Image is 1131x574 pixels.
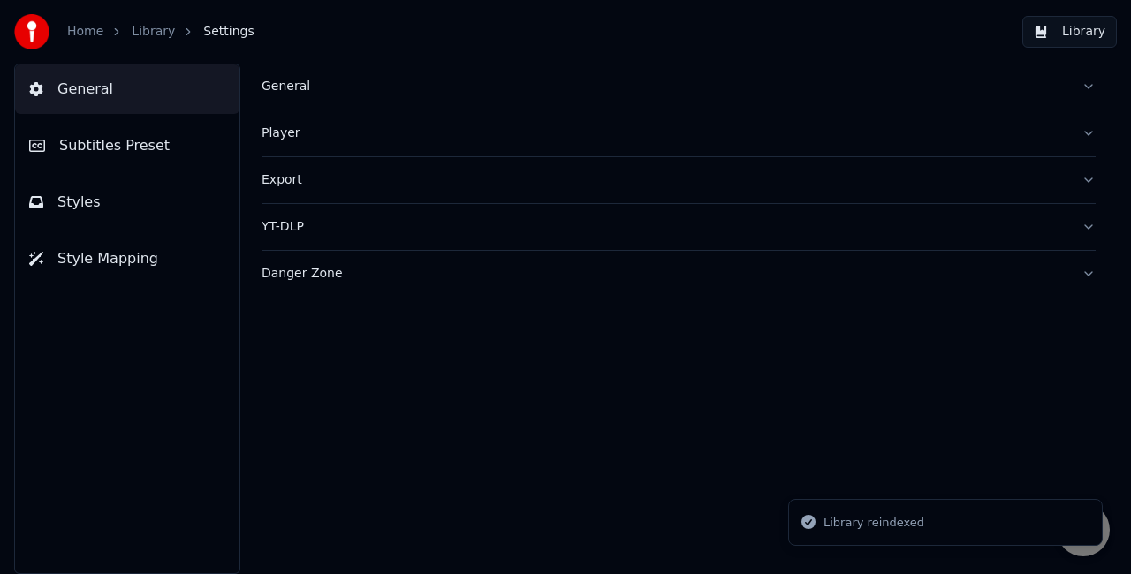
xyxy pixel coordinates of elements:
div: Player [262,125,1067,142]
span: Subtitles Preset [59,135,170,156]
button: Style Mapping [15,234,239,283]
button: Library [1022,16,1117,48]
nav: breadcrumb [67,23,254,41]
span: Settings [203,23,254,41]
div: Library reindexed [824,514,924,532]
span: Styles [57,192,101,213]
button: Player [262,110,1096,156]
button: Styles [15,177,239,227]
a: Library [132,23,175,41]
button: Subtitles Preset [15,121,239,170]
button: General [15,64,239,114]
div: YT-DLP [262,218,1067,236]
button: YT-DLP [262,204,1096,250]
button: General [262,64,1096,110]
span: Style Mapping [57,248,158,269]
button: Export [262,157,1096,203]
div: General [262,78,1067,95]
img: youka [14,14,49,49]
a: Home [67,23,103,41]
button: Danger Zone [262,251,1096,297]
span: General [57,79,113,100]
div: Export [262,171,1067,189]
div: Danger Zone [262,265,1067,283]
